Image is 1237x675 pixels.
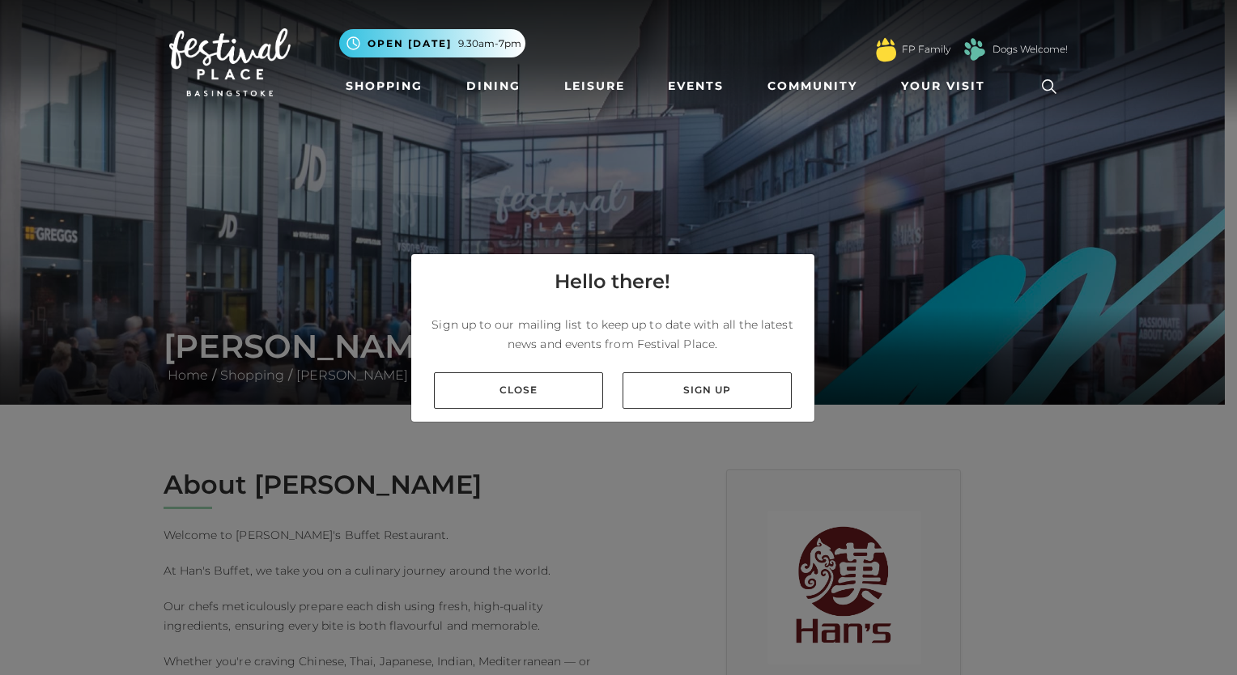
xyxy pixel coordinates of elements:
[901,78,985,95] span: Your Visit
[661,71,730,101] a: Events
[339,29,525,57] button: Open [DATE] 9.30am-7pm
[993,42,1068,57] a: Dogs Welcome!
[902,42,950,57] a: FP Family
[339,71,429,101] a: Shopping
[458,36,521,51] span: 9.30am-7pm
[169,28,291,96] img: Festival Place Logo
[424,315,801,354] p: Sign up to our mailing list to keep up to date with all the latest news and events from Festival ...
[555,267,670,296] h4: Hello there!
[368,36,452,51] span: Open [DATE]
[895,71,1000,101] a: Your Visit
[460,71,527,101] a: Dining
[761,71,864,101] a: Community
[434,372,603,409] a: Close
[558,71,631,101] a: Leisure
[623,372,792,409] a: Sign up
